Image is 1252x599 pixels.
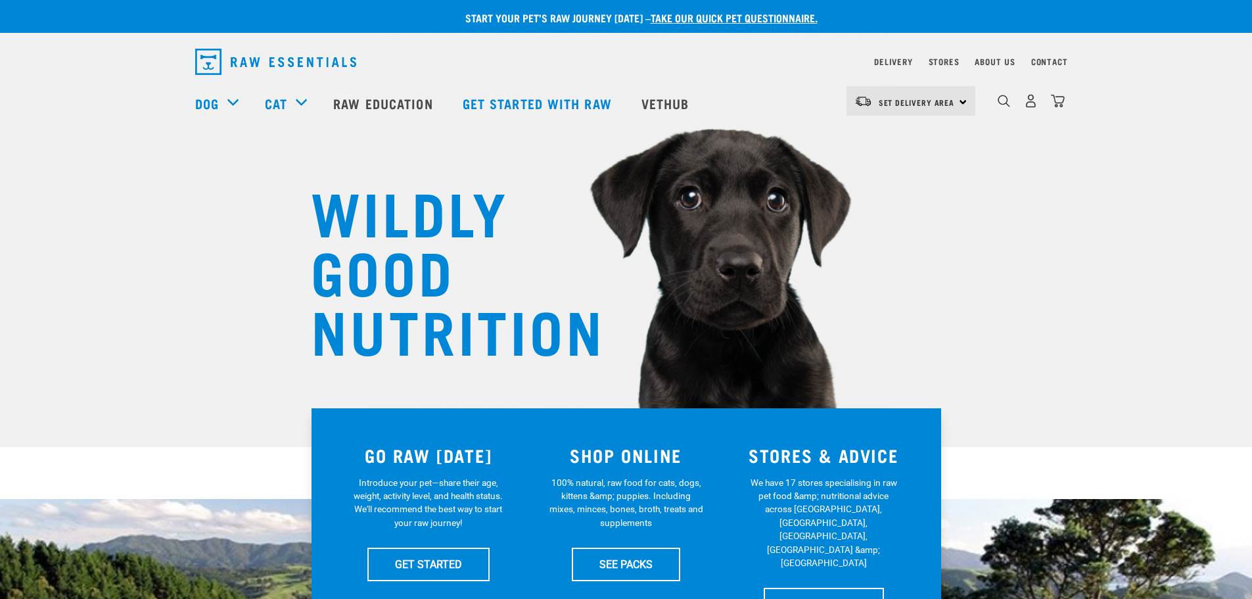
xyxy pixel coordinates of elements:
[1024,94,1038,108] img: user.png
[747,476,901,570] p: We have 17 stores specialising in raw pet food &amp; nutritional advice across [GEOGRAPHIC_DATA],...
[1031,59,1068,64] a: Contact
[185,43,1068,80] nav: dropdown navigation
[879,100,955,105] span: Set Delivery Area
[733,445,915,466] h3: STORES & ADVICE
[998,95,1010,107] img: home-icon-1@2x.png
[1051,94,1065,108] img: home-icon@2x.png
[628,77,706,130] a: Vethub
[195,49,356,75] img: Raw Essentials Logo
[651,14,818,20] a: take our quick pet questionnaire.
[320,77,449,130] a: Raw Education
[338,445,520,466] h3: GO RAW [DATE]
[874,59,912,64] a: Delivery
[311,181,574,358] h1: WILDLY GOOD NUTRITION
[367,548,490,581] a: GET STARTED
[549,476,703,530] p: 100% natural, raw food for cats, dogs, kittens &amp; puppies. Including mixes, minces, bones, bro...
[535,445,717,466] h3: SHOP ONLINE
[929,59,960,64] a: Stores
[265,93,287,113] a: Cat
[854,95,872,107] img: van-moving.png
[572,548,680,581] a: SEE PACKS
[450,77,628,130] a: Get started with Raw
[351,476,505,530] p: Introduce your pet—share their age, weight, activity level, and health status. We'll recommend th...
[975,59,1015,64] a: About Us
[195,93,219,113] a: Dog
